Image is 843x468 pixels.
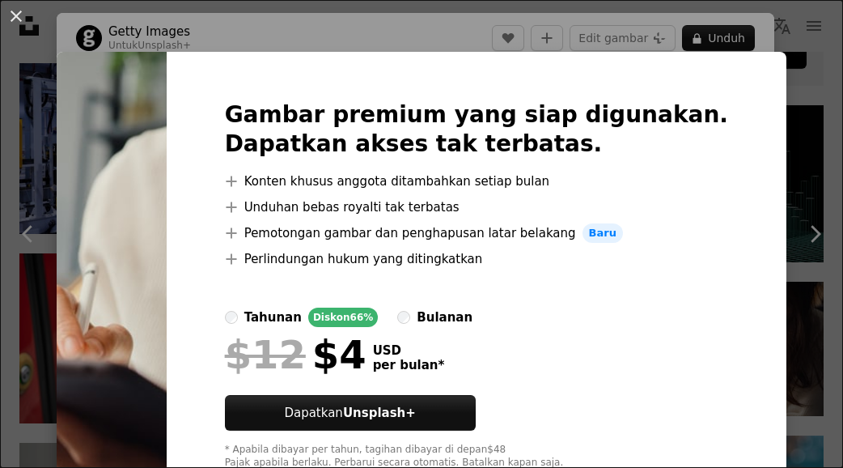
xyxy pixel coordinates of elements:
[417,308,472,327] div: bulanan
[373,343,445,358] span: USD
[225,100,728,159] h2: Gambar premium yang siap digunakan. Dapatkan akses tak terbatas.
[225,172,728,191] li: Konten khusus anggota ditambahkan setiap bulan
[244,308,302,327] div: tahunan
[308,308,378,327] div: Diskon 66%
[397,311,410,324] input: bulanan
[225,311,238,324] input: tahunanDiskon66%
[225,249,728,269] li: Perlindungan hukum yang ditingkatkan
[225,334,306,376] span: $12
[225,198,728,217] li: Unduhan bebas royalti tak terbatas
[225,334,366,376] div: $4
[582,223,623,243] span: Baru
[343,406,416,420] strong: Unsplash+
[225,395,476,431] button: DapatkanUnsplash+
[225,223,728,243] li: Pemotongan gambar dan penghapusan latar belakang
[373,358,445,372] span: per bulan *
